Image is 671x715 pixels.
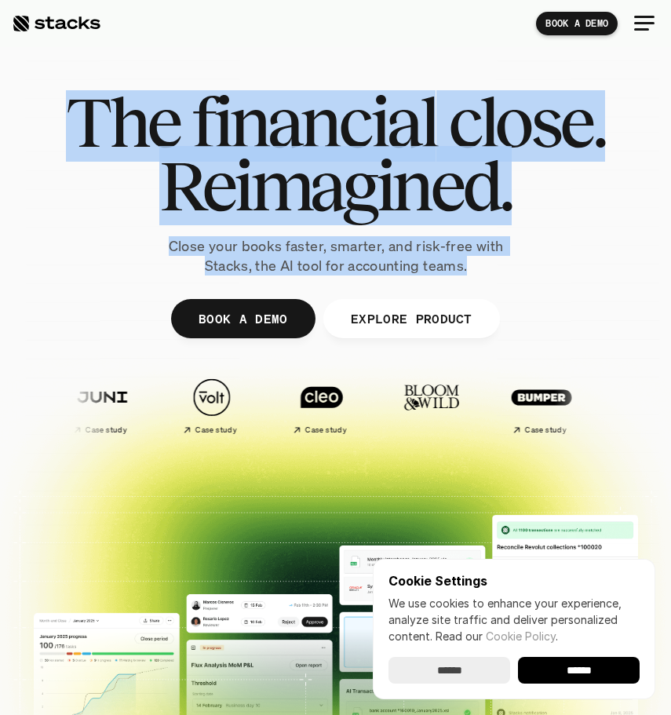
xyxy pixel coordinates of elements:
span: close. [448,90,605,154]
a: Case study [486,370,588,441]
a: Case study [156,370,258,441]
span: Reimagined. [159,154,512,217]
h2: Case study [520,425,562,435]
span: financial [191,90,436,154]
a: BOOK A DEMO [536,12,618,35]
a: Case study [46,370,148,441]
a: Case study [266,370,368,441]
a: BOOK A DEMO [171,299,315,338]
p: Close your books faster, smarter, and risk-free with Stacks, the AI tool for accounting teams. [148,236,524,275]
p: BOOK A DEMO [199,308,288,330]
p: BOOK A DEMO [545,18,608,29]
a: Privacy Policy [138,318,207,329]
h2: Case study [301,425,342,435]
p: Cookie Settings [388,575,640,587]
span: Read our . [436,629,558,643]
a: Cookie Policy [486,629,556,643]
p: We use cookies to enhance your experience, analyze site traffic and deliver personalized content. [388,595,640,644]
h2: Case study [81,425,122,435]
a: EXPLORE PRODUCT [323,299,500,338]
p: EXPLORE PRODUCT [351,308,472,330]
span: The [66,90,180,154]
h2: Case study [191,425,232,435]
